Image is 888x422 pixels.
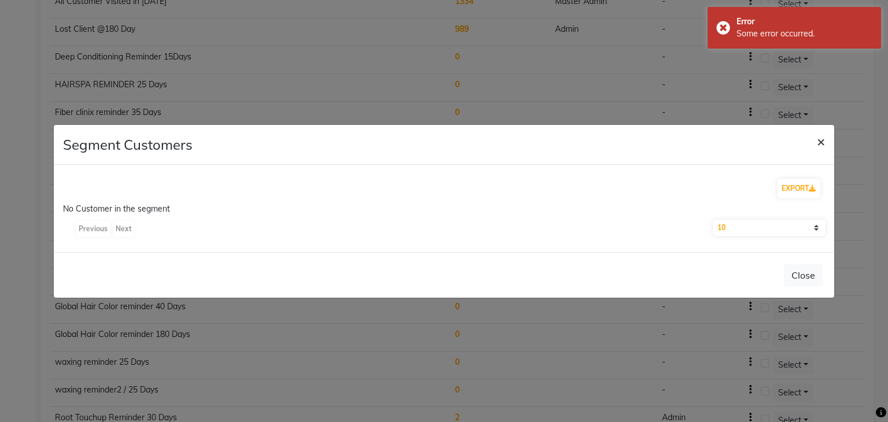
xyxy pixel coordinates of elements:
button: Close [808,125,834,157]
div: No Customer in the segment [63,203,825,215]
div: Some error occurred. [737,28,872,40]
span: × [817,132,825,150]
div: Error [737,16,872,28]
button: Close [784,264,823,286]
h4: Segment Customers [63,134,193,155]
button: EXPORT [777,179,820,198]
